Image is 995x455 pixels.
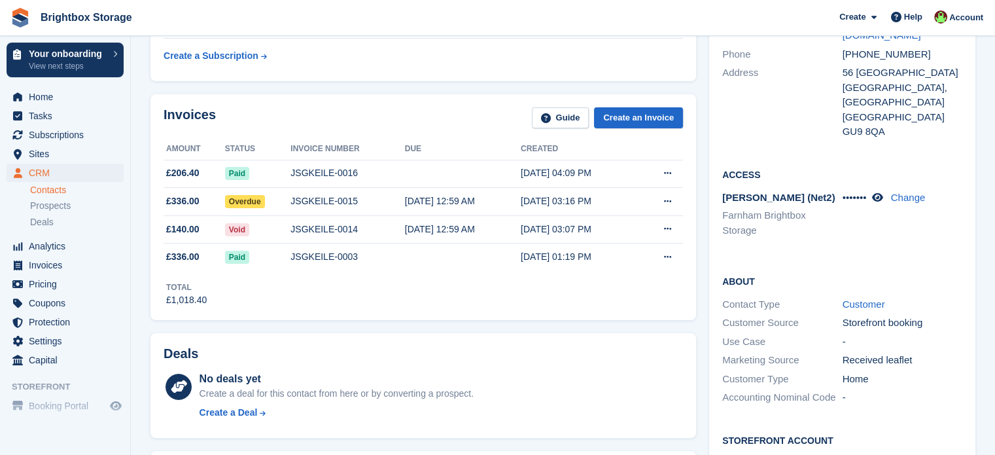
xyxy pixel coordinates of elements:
[722,335,843,350] div: Use Case
[532,107,589,129] a: Guide
[722,372,843,387] div: Customer Type
[7,164,124,182] a: menu
[166,223,200,236] span: £140.00
[722,316,843,331] div: Customer Source
[29,313,107,331] span: Protection
[405,139,521,160] th: Due
[521,166,638,180] div: [DATE] 04:09 PM
[843,316,963,331] div: Storefront booking
[405,194,521,208] div: [DATE] 12:59 AM
[7,256,124,274] a: menu
[30,184,124,196] a: Contacts
[29,351,107,369] span: Capital
[200,406,474,420] a: Create a Deal
[722,390,843,405] div: Accounting Nominal Code
[722,297,843,312] div: Contact Type
[29,126,107,144] span: Subscriptions
[290,223,404,236] div: JSGKEILE-0014
[12,380,130,393] span: Storefront
[225,195,265,208] span: Overdue
[934,10,947,24] img: Marlena
[7,237,124,255] a: menu
[7,43,124,77] a: Your onboarding View next steps
[722,65,843,139] div: Address
[843,81,963,110] div: [GEOGRAPHIC_DATA], [GEOGRAPHIC_DATA]
[594,107,683,129] a: Create an Invoice
[521,194,638,208] div: [DATE] 03:16 PM
[29,145,107,163] span: Sites
[891,192,926,203] a: Change
[843,299,885,310] a: Customer
[166,194,200,208] span: £336.00
[225,167,249,180] span: Paid
[7,107,124,125] a: menu
[29,164,107,182] span: CRM
[843,110,963,125] div: [GEOGRAPHIC_DATA]
[166,293,207,307] div: £1,018.40
[29,332,107,350] span: Settings
[225,251,249,264] span: Paid
[290,250,404,264] div: JSGKEILE-0003
[30,199,124,213] a: Prospects
[722,433,962,446] h2: Storefront Account
[164,139,225,160] th: Amount
[108,398,124,414] a: Preview store
[200,371,474,387] div: No deals yet
[164,346,198,361] h2: Deals
[30,215,124,229] a: Deals
[843,124,963,139] div: GU9 8QA
[30,216,54,228] span: Deals
[7,275,124,293] a: menu
[7,332,124,350] a: menu
[29,60,107,72] p: View next steps
[200,387,474,401] div: Create a deal for this contact from here or by converting a prospect.
[290,194,404,208] div: JSGKEILE-0015
[722,208,843,238] li: Farnham Brightbox Storage
[722,47,843,62] div: Phone
[839,10,865,24] span: Create
[166,282,207,293] div: Total
[29,397,107,415] span: Booking Portal
[843,372,963,387] div: Home
[29,107,107,125] span: Tasks
[164,44,267,68] a: Create a Subscription
[10,8,30,27] img: stora-icon-8386f47178a22dfd0bd8f6a31ec36ba5ce8667c1dd55bd0f319d3a0aa187defe.svg
[29,237,107,255] span: Analytics
[225,223,249,236] span: Void
[521,223,638,236] div: [DATE] 03:07 PM
[29,256,107,274] span: Invoices
[290,139,404,160] th: Invoice number
[7,145,124,163] a: menu
[29,275,107,293] span: Pricing
[949,11,983,24] span: Account
[166,166,200,180] span: £206.40
[843,353,963,368] div: Received leaflet
[722,192,835,203] span: [PERSON_NAME] (Net2)
[521,139,638,160] th: Created
[722,168,962,181] h2: Access
[722,274,962,287] h2: About
[164,107,216,129] h2: Invoices
[722,353,843,368] div: Marketing Source
[843,335,963,350] div: -
[405,223,521,236] div: [DATE] 12:59 AM
[521,250,638,264] div: [DATE] 01:19 PM
[30,200,71,212] span: Prospects
[290,166,404,180] div: JSGKEILE-0016
[7,126,124,144] a: menu
[843,65,963,81] div: 56 [GEOGRAPHIC_DATA]
[904,10,922,24] span: Help
[164,49,258,63] div: Create a Subscription
[7,88,124,106] a: menu
[29,294,107,312] span: Coupons
[7,351,124,369] a: menu
[225,139,290,160] th: Status
[200,406,258,420] div: Create a Deal
[843,390,963,405] div: -
[29,88,107,106] span: Home
[843,47,963,62] div: [PHONE_NUMBER]
[7,313,124,331] a: menu
[843,192,867,203] span: •••••••
[7,294,124,312] a: menu
[7,397,124,415] a: menu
